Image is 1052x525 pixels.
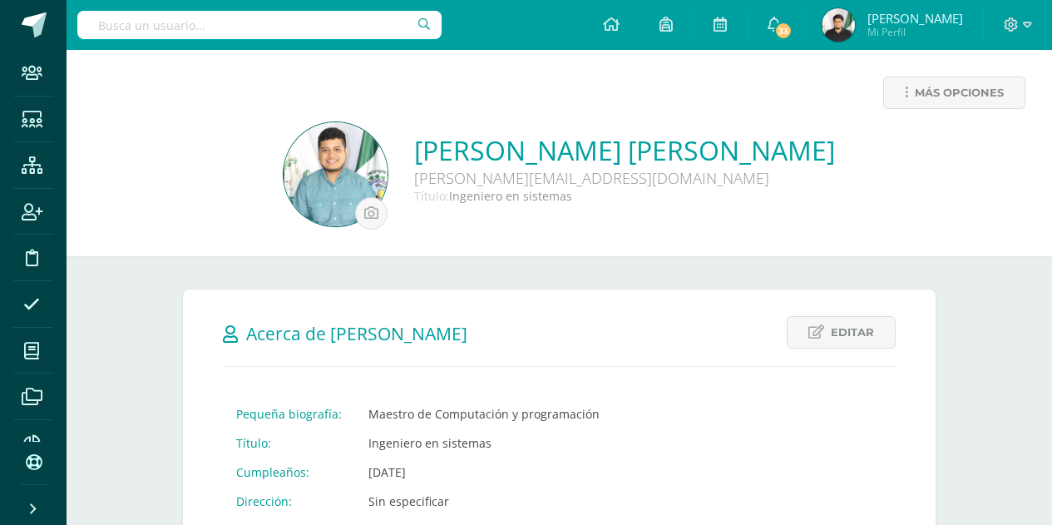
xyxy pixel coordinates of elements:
td: Ingeniero en sistemas [355,428,669,458]
div: [PERSON_NAME][EMAIL_ADDRESS][DOMAIN_NAME] [414,168,835,188]
td: Pequeña biografía: [223,399,355,428]
td: Título: [223,428,355,458]
span: Editar [831,317,874,348]
span: Título: [414,188,449,204]
a: Más opciones [883,77,1025,109]
a: Editar [787,316,896,349]
td: Sin especificar [355,487,669,516]
span: Ingeniero en sistemas [449,188,572,204]
a: [PERSON_NAME] [PERSON_NAME] [414,132,835,168]
span: Mi Perfil [867,25,963,39]
span: Más opciones [915,77,1004,108]
td: Dirección: [223,487,355,516]
input: Busca un usuario... [77,11,442,39]
span: [PERSON_NAME] [867,10,963,27]
td: Cumpleaños: [223,458,355,487]
img: 333b0b311e30b8d47132d334b2cfd205.png [822,8,855,42]
td: Maestro de Computación y programación [355,399,669,428]
img: e66252b32dcc10f05f94c2537dc77dc4.png [284,122,388,226]
span: Acerca de [PERSON_NAME] [246,322,467,345]
td: [DATE] [355,458,669,487]
span: 33 [774,22,793,40]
